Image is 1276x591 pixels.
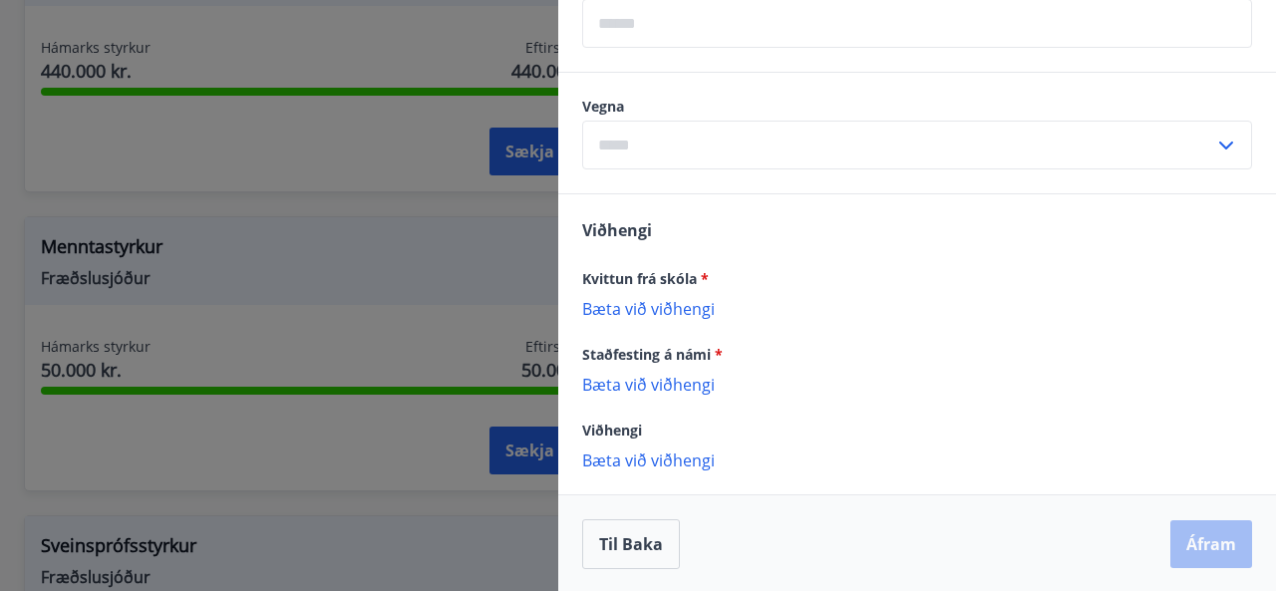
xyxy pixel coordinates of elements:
p: Bæta við viðhengi [582,374,1252,394]
span: Staðfesting á námi [582,345,723,364]
p: Bæta við viðhengi [582,449,1252,469]
button: Til baka [582,519,680,569]
span: Kvittun frá skóla [582,269,709,288]
p: Bæta við viðhengi [582,298,1252,318]
span: Viðhengi [582,421,642,440]
span: Viðhengi [582,219,652,241]
label: Vegna [582,97,1252,117]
